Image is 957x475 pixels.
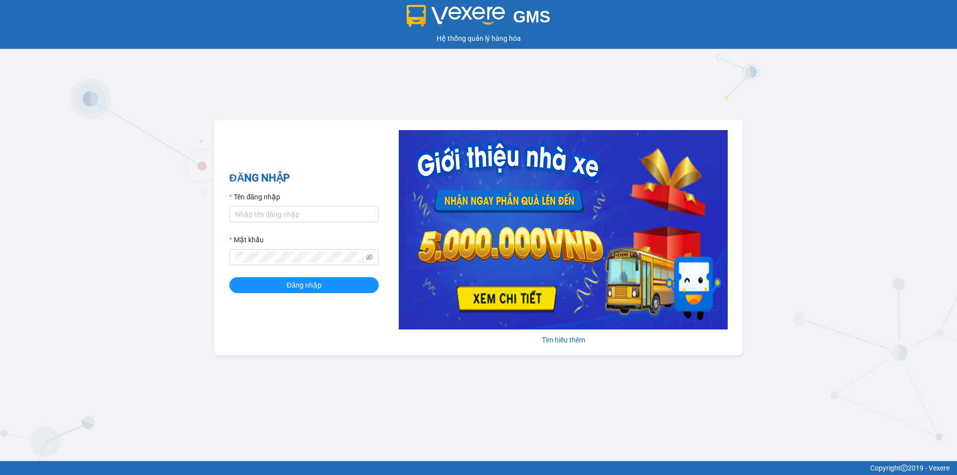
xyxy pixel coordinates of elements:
span: GMS [513,7,550,26]
img: banner-0 [399,130,728,329]
span: Đăng nhập [287,280,321,291]
span: eye-invisible [366,254,373,261]
input: Mật khẩu [235,252,364,263]
span: copyright [901,465,908,472]
div: Tìm hiểu thêm [399,334,728,345]
button: Đăng nhập [229,277,379,293]
img: logo 2 [407,5,505,27]
a: GMS [407,15,551,23]
label: Mật khẩu [229,234,264,245]
div: Hệ thống quản lý hàng hóa [2,33,955,44]
h2: ĐĂNG NHẬP [229,170,379,186]
label: Tên đăng nhập [229,191,280,202]
input: Tên đăng nhập [229,206,379,222]
div: Copyright 2019 - Vexere [7,463,950,474]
